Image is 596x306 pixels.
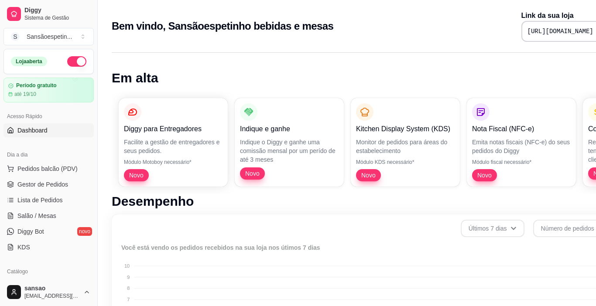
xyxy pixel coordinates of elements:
[3,162,94,176] button: Pedidos balcão (PDV)
[124,159,223,166] p: Módulo Motoboy necessário*
[467,98,576,187] button: Nota Fiscal (NFC-e)Emita notas fiscais (NFC-e) do seus pedidos do DiggyMódulo fiscal necessário*Novo
[527,27,593,36] pre: [URL][DOMAIN_NAME]
[240,138,339,164] p: Indique o Diggy e ganhe uma comissão mensal por um perído de até 3 meses
[11,32,20,41] span: S
[356,124,455,134] p: Kitchen Display System (KDS)
[3,240,94,254] a: KDS
[242,169,263,178] span: Novo
[127,286,130,291] tspan: 8
[67,56,86,67] button: Alterar Status
[17,196,63,204] span: Lista de Pedidos
[124,124,223,134] p: Diggy para Entregadores
[3,123,94,137] a: Dashboard
[14,91,36,98] article: até 19/10
[24,285,80,292] span: sansao
[11,57,47,66] div: Loja aberta
[124,138,223,155] p: Facilite a gestão de entregadores e seus pedidos.
[351,98,460,187] button: Kitchen Display System (KDS)Monitor de pedidos para áreas do estabelecimentoMódulo KDS necessário...
[112,19,333,33] h2: Bem vindo, Sansãoespetinho bebidas e mesas
[17,243,30,252] span: KDS
[240,124,339,134] p: Indique e ganhe
[3,177,94,191] a: Gestor de Pedidos
[127,275,130,280] tspan: 9
[3,148,94,162] div: Dia a dia
[3,265,94,279] div: Catálogo
[17,126,48,135] span: Dashboard
[472,124,571,134] p: Nota Fiscal (NFC-e)
[27,32,72,41] div: Sansãoespetin ...
[3,3,94,24] a: DiggySistema de Gestão
[474,171,495,180] span: Novo
[3,209,94,223] a: Salão / Mesas
[3,28,94,45] button: Select a team
[472,159,571,166] p: Módulo fiscal necessário*
[24,7,90,14] span: Diggy
[127,297,130,302] tspan: 7
[17,227,44,236] span: Diggy Bot
[3,224,94,238] a: Diggy Botnovo
[461,220,524,237] button: Últimos 7 dias
[3,282,94,303] button: sansao[EMAIL_ADDRESS][DOMAIN_NAME]
[119,98,228,187] button: Diggy para EntregadoresFacilite a gestão de entregadores e seus pedidos.Módulo Motoboy necessário...
[3,193,94,207] a: Lista de Pedidos
[126,171,147,180] span: Novo
[472,138,571,155] p: Emita notas fiscais (NFC-e) do seus pedidos do Diggy
[3,78,94,102] a: Período gratuitoaté 19/10
[17,164,78,173] span: Pedidos balcão (PDV)
[17,180,68,189] span: Gestor de Pedidos
[3,109,94,123] div: Acesso Rápido
[235,98,344,187] button: Indique e ganheIndique o Diggy e ganhe uma comissão mensal por um perído de até 3 mesesNovo
[124,263,130,269] tspan: 10
[121,244,320,251] text: Você está vendo os pedidos recebidos na sua loja nos útimos 7 dias
[24,292,80,299] span: [EMAIL_ADDRESS][DOMAIN_NAME]
[356,138,455,155] p: Monitor de pedidos para áreas do estabelecimento
[356,159,455,166] p: Módulo KDS necessário*
[17,211,56,220] span: Salão / Mesas
[16,82,57,89] article: Período gratuito
[24,14,90,21] span: Sistema de Gestão
[358,171,379,180] span: Novo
